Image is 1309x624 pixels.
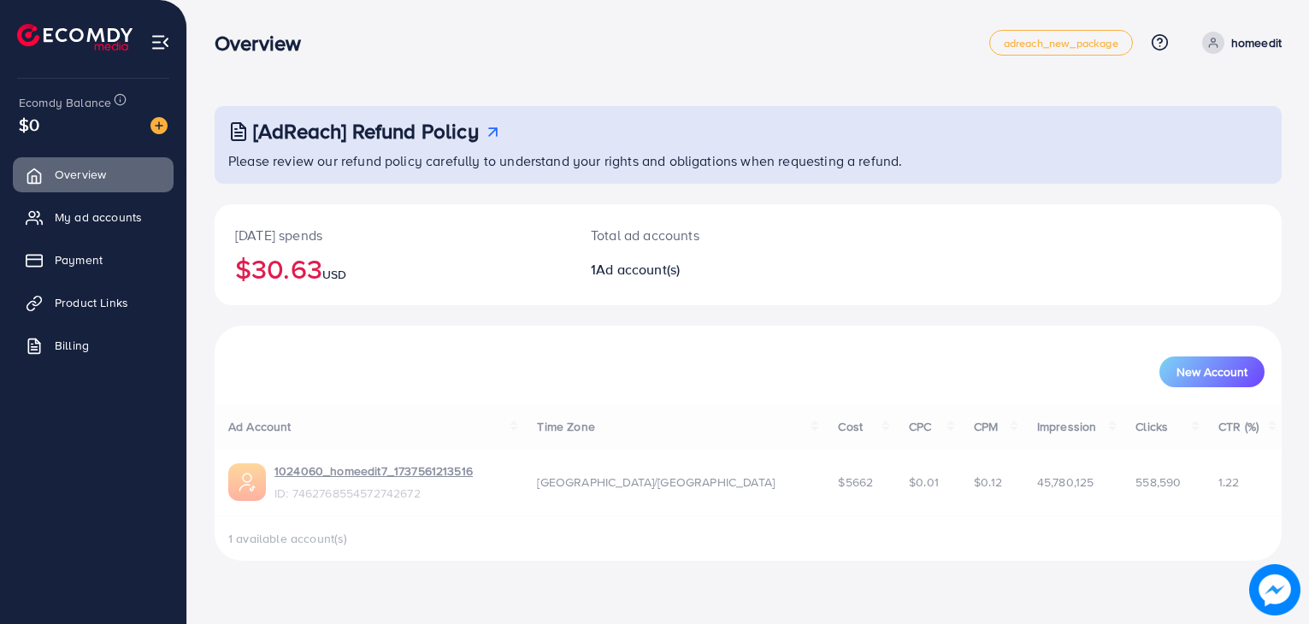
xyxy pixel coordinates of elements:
[55,337,89,354] span: Billing
[17,24,133,50] img: logo
[150,32,170,52] img: menu
[235,225,550,245] p: [DATE] spends
[13,286,174,320] a: Product Links
[989,30,1133,56] a: adreach_new_package
[591,262,817,278] h2: 1
[19,112,39,137] span: $0
[55,294,128,311] span: Product Links
[55,166,106,183] span: Overview
[55,209,142,226] span: My ad accounts
[591,225,817,245] p: Total ad accounts
[1195,32,1282,54] a: homeedit
[150,117,168,134] img: image
[13,200,174,234] a: My ad accounts
[235,252,550,285] h2: $30.63
[1176,366,1247,378] span: New Account
[1004,38,1118,49] span: adreach_new_package
[228,150,1271,171] p: Please review our refund policy carefully to understand your rights and obligations when requesti...
[1231,32,1282,53] p: homeedit
[253,119,479,144] h3: [AdReach] Refund Policy
[322,266,346,283] span: USD
[13,243,174,277] a: Payment
[13,328,174,362] a: Billing
[1159,356,1265,387] button: New Account
[1249,564,1300,615] img: image
[55,251,103,268] span: Payment
[596,260,680,279] span: Ad account(s)
[13,157,174,191] a: Overview
[215,31,315,56] h3: Overview
[19,94,111,111] span: Ecomdy Balance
